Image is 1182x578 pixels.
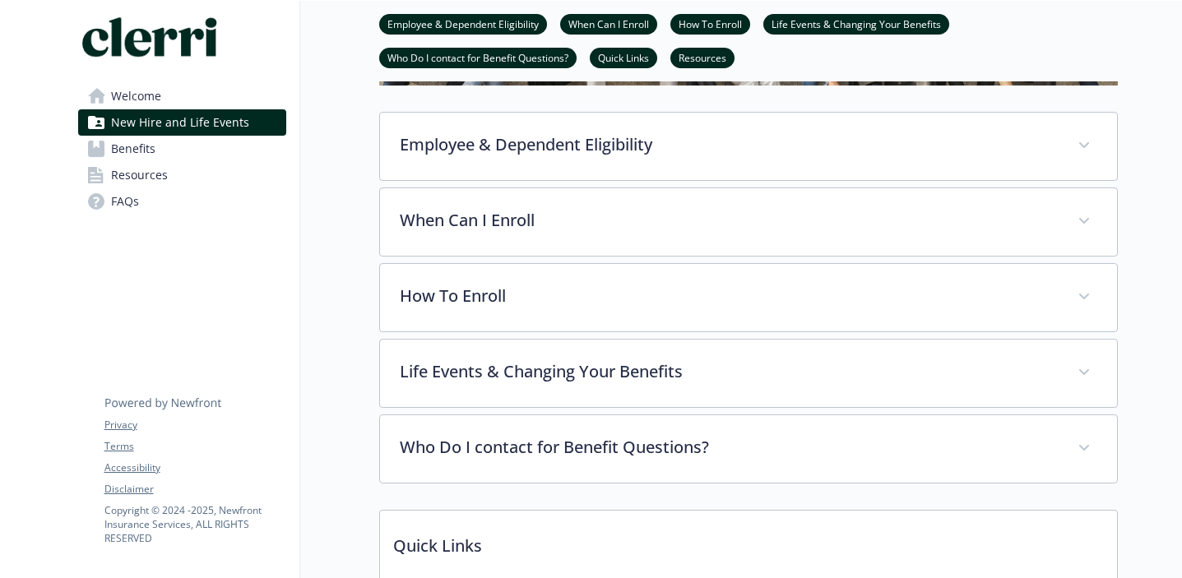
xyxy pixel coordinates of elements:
[78,162,286,188] a: Resources
[111,109,249,136] span: New Hire and Life Events
[104,418,285,432] a: Privacy
[379,49,577,65] a: Who Do I contact for Benefit Questions?
[111,188,139,215] span: FAQs
[111,136,155,162] span: Benefits
[670,49,735,65] a: Resources
[380,113,1117,180] div: Employee & Dependent Eligibility
[590,49,657,65] a: Quick Links
[104,503,285,545] p: Copyright © 2024 - 2025 , Newfront Insurance Services, ALL RIGHTS RESERVED
[400,208,1058,233] p: When Can I Enroll
[104,439,285,454] a: Terms
[379,16,547,31] a: Employee & Dependent Eligibility
[560,16,657,31] a: When Can I Enroll
[670,16,750,31] a: How To Enroll
[78,83,286,109] a: Welcome
[380,264,1117,331] div: How To Enroll
[763,16,949,31] a: Life Events & Changing Your Benefits
[400,359,1058,384] p: Life Events & Changing Your Benefits
[380,511,1117,571] p: Quick Links
[111,83,161,109] span: Welcome
[104,460,285,475] a: Accessibility
[400,284,1058,308] p: How To Enroll
[104,482,285,497] a: Disclaimer
[400,132,1058,157] p: Employee & Dependent Eligibility
[380,188,1117,256] div: When Can I Enroll
[380,415,1117,483] div: Who Do I contact for Benefit Questions?
[400,435,1058,460] p: Who Do I contact for Benefit Questions?
[78,109,286,136] a: New Hire and Life Events
[78,188,286,215] a: FAQs
[78,136,286,162] a: Benefits
[380,340,1117,407] div: Life Events & Changing Your Benefits
[111,162,168,188] span: Resources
